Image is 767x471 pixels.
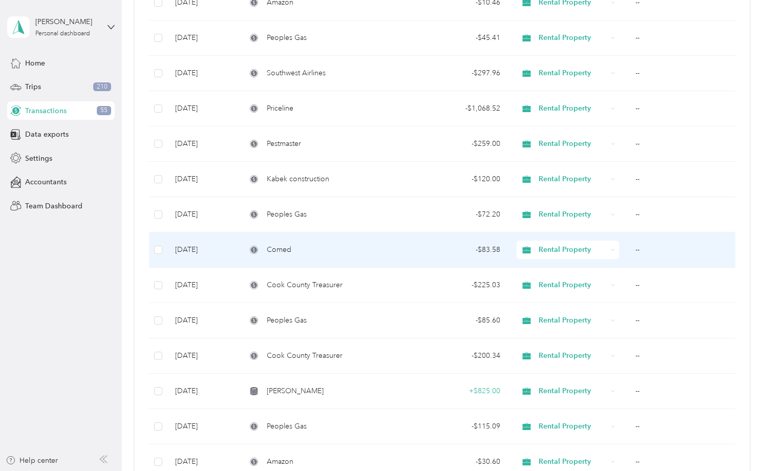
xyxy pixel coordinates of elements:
[415,32,500,44] div: - $45.41
[25,129,69,140] span: Data exports
[539,174,607,185] span: Rental Property
[415,315,500,326] div: - $85.60
[539,421,607,432] span: Rental Property
[539,209,607,220] span: Rental Property
[539,103,607,114] span: Rental Property
[167,232,238,268] td: [DATE]
[627,303,740,338] td: --
[97,106,111,115] span: 55
[267,103,293,114] span: Priceline
[267,174,329,185] span: Kabek construction
[25,177,67,187] span: Accountants
[710,414,767,471] iframe: Everlance-gr Chat Button Frame
[539,456,607,467] span: Rental Property
[167,268,238,303] td: [DATE]
[415,456,500,467] div: - $30.60
[267,32,307,44] span: Peoples Gas
[267,209,307,220] span: Peoples Gas
[627,374,740,409] td: --
[25,81,41,92] span: Trips
[25,201,82,211] span: Team Dashboard
[415,68,500,79] div: - $297.96
[539,32,607,44] span: Rental Property
[415,103,500,114] div: - $1,068.52
[167,20,238,56] td: [DATE]
[167,197,238,232] td: [DATE]
[627,232,740,268] td: --
[415,386,500,397] div: + $825.00
[539,350,607,361] span: Rental Property
[25,105,67,116] span: Transactions
[627,20,740,56] td: --
[267,386,324,397] span: [PERSON_NAME]
[267,68,326,79] span: Southwest Airlines
[25,153,52,164] span: Settings
[167,162,238,197] td: [DATE]
[539,315,607,326] span: Rental Property
[93,82,111,92] span: 210
[267,244,291,255] span: Comed
[167,91,238,126] td: [DATE]
[167,56,238,91] td: [DATE]
[415,280,500,291] div: - $225.03
[539,244,607,255] span: Rental Property
[415,138,500,149] div: - $259.00
[35,31,90,37] div: Personal dashboard
[415,209,500,220] div: - $72.20
[627,409,740,444] td: --
[267,138,301,149] span: Pestmaster
[267,315,307,326] span: Peoples Gas
[415,350,500,361] div: - $200.34
[627,338,740,374] td: --
[167,374,238,409] td: [DATE]
[539,280,607,291] span: Rental Property
[627,56,740,91] td: --
[167,338,238,374] td: [DATE]
[627,268,740,303] td: --
[627,126,740,162] td: --
[267,280,343,291] span: Cook County Treasurer
[6,455,58,466] button: Help center
[415,174,500,185] div: - $120.00
[627,91,740,126] td: --
[539,386,607,397] span: Rental Property
[415,244,500,255] div: - $83.58
[627,162,740,197] td: --
[167,409,238,444] td: [DATE]
[267,456,293,467] span: Amazon
[539,138,607,149] span: Rental Property
[415,421,500,432] div: - $115.09
[25,58,45,69] span: Home
[627,197,740,232] td: --
[267,350,343,361] span: Cook County Treasurer
[35,16,99,27] div: [PERSON_NAME]
[167,126,238,162] td: [DATE]
[267,421,307,432] span: Peoples Gas
[167,303,238,338] td: [DATE]
[539,68,607,79] span: Rental Property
